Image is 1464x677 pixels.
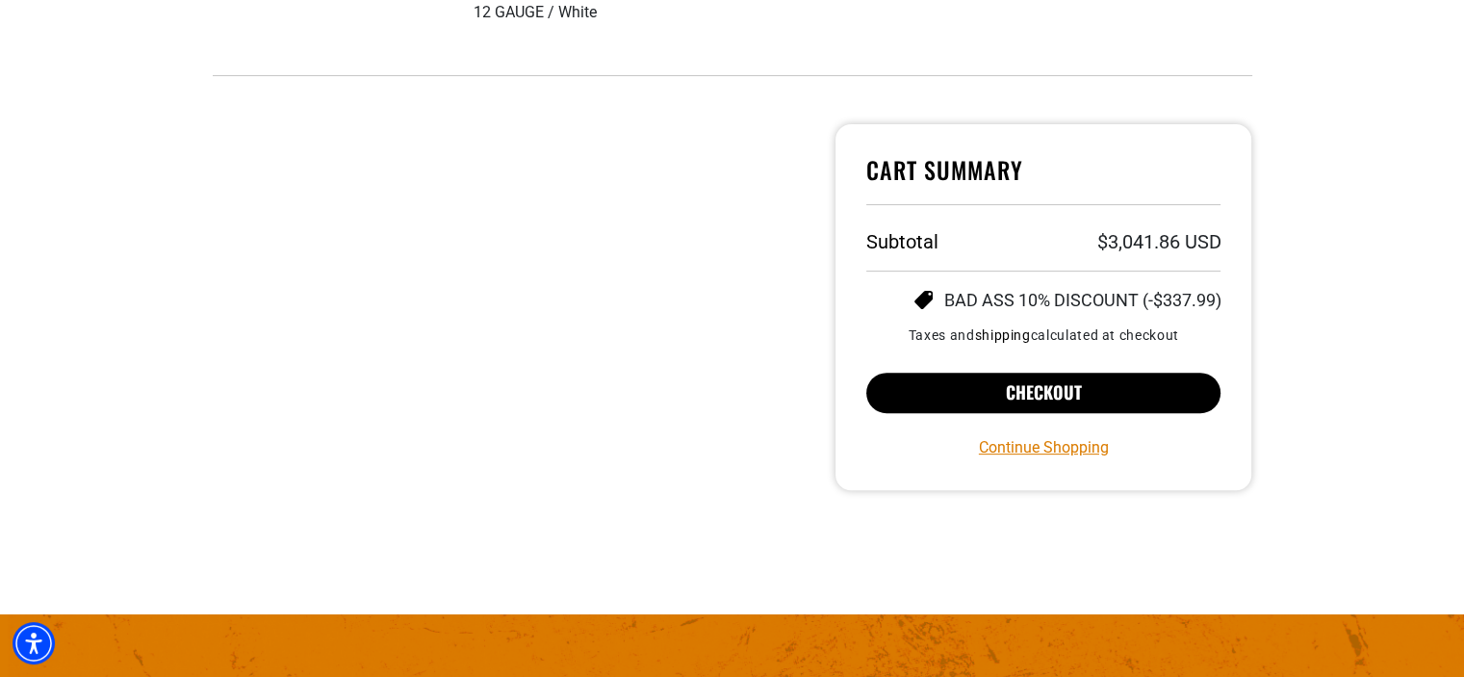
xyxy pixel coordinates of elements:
div: White [558,1,597,24]
li: BAD ASS 10% DISCOUNT (-$337.99) [866,287,1221,313]
a: Continue Shopping [979,436,1109,459]
ul: Discount [866,287,1221,313]
a: shipping [975,327,1031,343]
div: Accessibility Menu [13,622,55,664]
div: 12 GAUGE [474,1,558,24]
h3: Subtotal [866,232,938,251]
h4: Cart Summary [866,155,1221,205]
small: Taxes and calculated at checkout [866,328,1221,342]
p: $3,041.86 USD [1096,232,1220,251]
button: Checkout [866,373,1221,413]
